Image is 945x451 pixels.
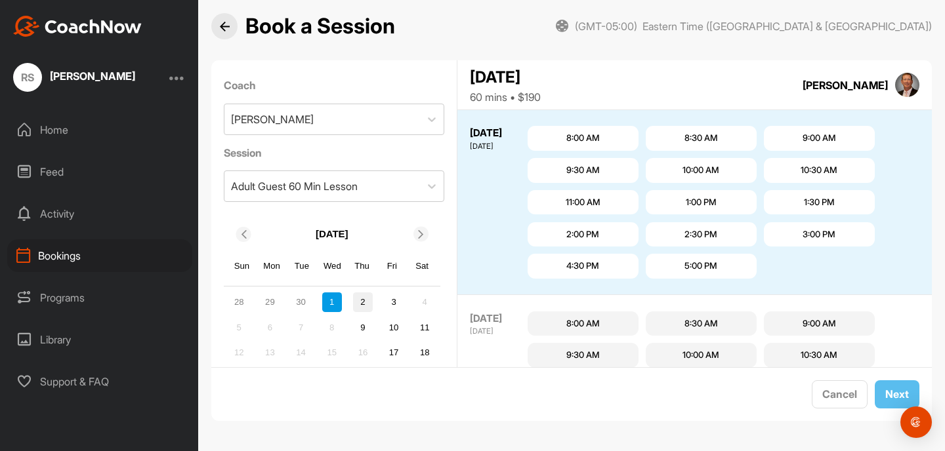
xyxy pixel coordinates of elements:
[231,111,314,127] div: [PERSON_NAME]
[470,141,524,152] div: [DATE]
[684,228,717,241] div: 2:30 PM
[353,292,373,312] div: Choose Thursday, October 2nd, 2025
[228,290,436,415] div: month 2025-10
[231,178,358,194] div: Adult Guest 60 Min Lesson
[415,343,434,363] div: Choose Saturday, October 18th, 2025
[384,258,401,275] div: Fri
[470,126,524,141] div: [DATE]
[322,292,342,312] div: Choose Wednesday, October 1st, 2025
[7,281,192,314] div: Programs
[13,63,42,92] div: RS
[470,326,524,337] div: [DATE]
[322,343,342,363] div: Not available Wednesday, October 15th, 2025
[875,380,919,408] button: Next
[575,19,637,33] span: (GMT-05:00)
[801,164,837,177] div: 10:30 AM
[291,292,311,312] div: Choose Tuesday, September 30th, 2025
[413,258,430,275] div: Sat
[293,258,310,275] div: Tue
[566,260,599,273] div: 4:30 PM
[260,317,280,337] div: Not available Monday, October 6th, 2025
[684,132,718,145] div: 8:30 AM
[470,311,524,326] div: [DATE]
[384,317,404,337] div: Choose Friday, October 10th, 2025
[801,349,837,362] div: 10:30 AM
[354,258,371,275] div: Thu
[353,317,373,337] div: Choose Thursday, October 9th, 2025
[229,343,249,363] div: Not available Sunday, October 12th, 2025
[316,227,348,242] p: [DATE]
[642,19,932,33] span: Eastern Time ([GEOGRAPHIC_DATA] & [GEOGRAPHIC_DATA])
[322,317,342,337] div: Not available Wednesday, October 8th, 2025
[229,292,249,312] div: Choose Sunday, September 28th, 2025
[260,292,280,312] div: Choose Monday, September 29th, 2025
[470,89,541,105] div: 60 mins • $190
[682,349,719,362] div: 10:00 AM
[384,343,404,363] div: Choose Friday, October 17th, 2025
[684,260,717,273] div: 5:00 PM
[7,113,192,146] div: Home
[384,292,404,312] div: Choose Friday, October 3rd, 2025
[220,22,230,31] img: Back
[682,164,719,177] div: 10:00 AM
[566,164,600,177] div: 9:30 AM
[7,197,192,230] div: Activity
[566,349,600,362] div: 9:30 AM
[803,77,888,93] div: [PERSON_NAME]
[470,66,541,89] div: [DATE]
[803,132,836,145] div: 9:00 AM
[245,14,395,39] h2: Book a Session
[803,317,836,330] div: 9:00 AM
[7,155,192,188] div: Feed
[812,380,868,408] button: Cancel
[566,228,599,241] div: 2:00 PM
[224,145,445,161] label: Session
[895,73,920,98] img: square_5c67e2a3c3147c27b86610585b90044c.jpg
[7,239,192,272] div: Bookings
[566,132,600,145] div: 8:00 AM
[234,258,251,275] div: Sun
[7,365,192,398] div: Support & FAQ
[229,317,249,337] div: Not available Sunday, October 5th, 2025
[324,258,341,275] div: Wed
[353,343,373,363] div: Not available Thursday, October 16th, 2025
[7,323,192,356] div: Library
[263,258,280,275] div: Mon
[566,196,600,209] div: 11:00 AM
[50,71,135,81] div: [PERSON_NAME]
[415,317,434,337] div: Choose Saturday, October 11th, 2025
[13,16,142,37] img: CoachNow
[224,77,445,93] label: Coach
[900,406,932,438] div: Open Intercom Messenger
[686,196,717,209] div: 1:00 PM
[684,317,718,330] div: 8:30 AM
[566,317,600,330] div: 8:00 AM
[804,196,835,209] div: 1:30 PM
[415,292,434,312] div: Not available Saturday, October 4th, 2025
[260,343,280,363] div: Not available Monday, October 13th, 2025
[803,228,835,241] div: 3:00 PM
[291,343,311,363] div: Not available Tuesday, October 14th, 2025
[291,317,311,337] div: Not available Tuesday, October 7th, 2025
